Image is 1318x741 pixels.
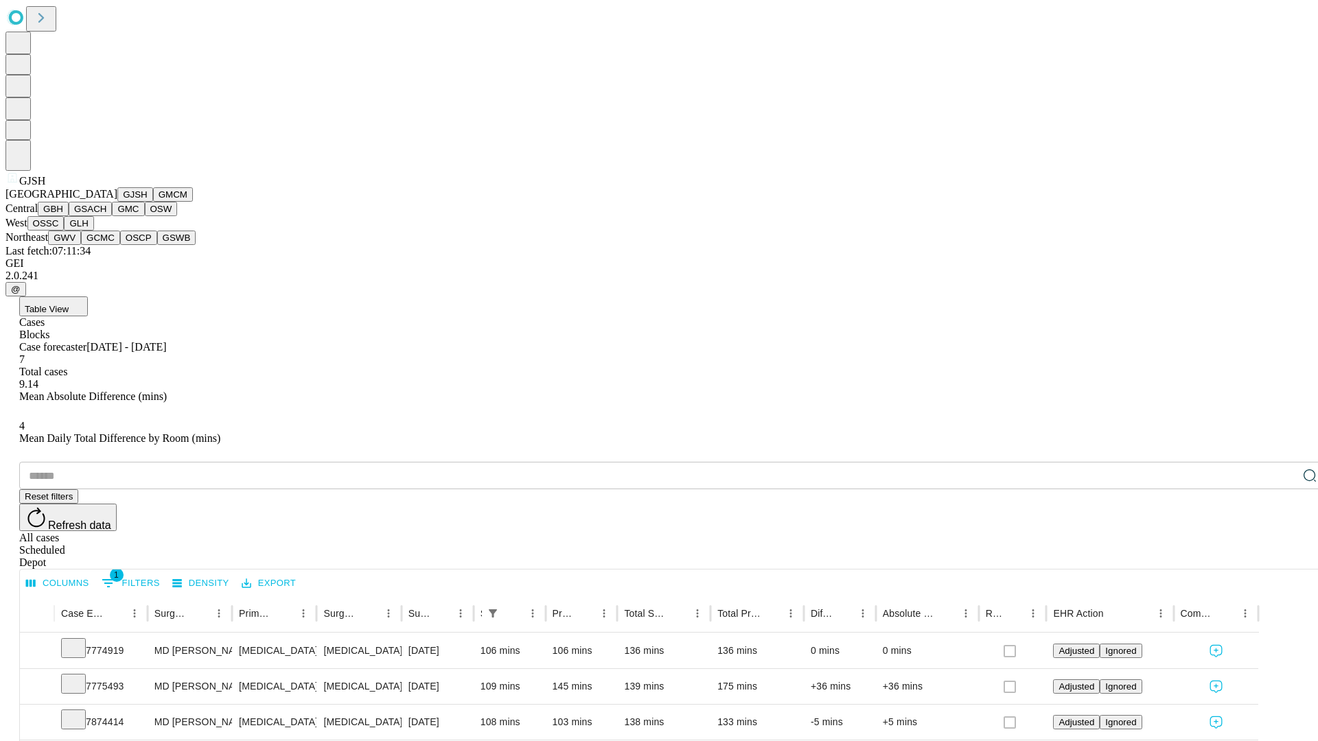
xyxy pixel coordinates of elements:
[48,519,111,531] span: Refresh data
[1053,608,1103,619] div: EHR Action
[239,633,310,668] div: [MEDICAL_DATA]
[624,705,704,740] div: 138 mins
[153,187,193,202] button: GMCM
[5,217,27,228] span: West
[883,608,936,619] div: Absolute Difference
[64,216,93,231] button: GLH
[717,669,797,704] div: 175 mins
[624,608,667,619] div: Total Scheduled Duration
[811,705,869,740] div: -5 mins
[360,604,379,623] button: Sort
[451,604,470,623] button: Menu
[483,604,502,623] div: 1 active filter
[19,432,220,444] span: Mean Daily Total Difference by Room (mins)
[25,491,73,502] span: Reset filters
[19,175,45,187] span: GJSH
[154,705,225,740] div: MD [PERSON_NAME] E Md
[408,705,467,740] div: [DATE]
[1059,681,1094,692] span: Adjusted
[1004,604,1024,623] button: Sort
[106,604,125,623] button: Sort
[27,675,47,699] button: Expand
[27,216,65,231] button: OSSC
[1059,717,1094,727] span: Adjusted
[38,202,69,216] button: GBH
[19,420,25,432] span: 4
[1053,644,1100,658] button: Adjusted
[11,284,21,294] span: @
[110,568,124,582] span: 1
[98,572,163,594] button: Show filters
[81,231,120,245] button: GCMC
[1100,715,1142,729] button: Ignored
[239,705,310,740] div: [MEDICAL_DATA]
[19,341,86,353] span: Case forecaster
[5,270,1313,282] div: 2.0.241
[27,711,47,735] button: Expand
[1181,608,1215,619] div: Comments
[1105,717,1136,727] span: Ignored
[481,669,539,704] div: 109 mins
[238,573,299,594] button: Export
[688,604,707,623] button: Menu
[1024,604,1043,623] button: Menu
[481,633,539,668] div: 106 mins
[154,608,189,619] div: Surgeon Name
[883,669,972,704] div: +36 mins
[19,504,117,531] button: Refresh data
[762,604,781,623] button: Sort
[811,669,869,704] div: +36 mins
[239,669,310,704] div: [MEDICAL_DATA]
[157,231,196,245] button: GSWB
[27,639,47,663] button: Expand
[5,257,1313,270] div: GEI
[323,633,394,668] div: [MEDICAL_DATA]
[61,705,141,740] div: 7874414
[19,378,38,390] span: 9.14
[432,604,451,623] button: Sort
[717,705,797,740] div: 133 mins
[483,604,502,623] button: Show filters
[190,604,209,623] button: Sort
[937,604,956,623] button: Sort
[624,669,704,704] div: 139 mins
[553,705,611,740] div: 103 mins
[209,604,229,623] button: Menu
[1216,604,1236,623] button: Sort
[48,231,81,245] button: GWV
[1100,644,1142,658] button: Ignored
[669,604,688,623] button: Sort
[624,633,704,668] div: 136 mins
[1059,646,1094,656] span: Adjusted
[154,633,225,668] div: MD [PERSON_NAME] E Md
[19,296,88,316] button: Table View
[408,608,430,619] div: Surgery Date
[853,604,872,623] button: Menu
[834,604,853,623] button: Sort
[19,353,25,365] span: 7
[323,705,394,740] div: [MEDICAL_DATA]
[504,604,523,623] button: Sort
[61,633,141,668] div: 7774919
[781,604,800,623] button: Menu
[294,604,313,623] button: Menu
[5,188,117,200] span: [GEOGRAPHIC_DATA]
[5,282,26,296] button: @
[19,366,67,377] span: Total cases
[23,573,93,594] button: Select columns
[61,669,141,704] div: 7775493
[61,608,104,619] div: Case Epic Id
[553,633,611,668] div: 106 mins
[5,202,38,214] span: Central
[481,608,482,619] div: Scheduled In Room Duration
[811,633,869,668] div: 0 mins
[19,489,78,504] button: Reset filters
[1105,681,1136,692] span: Ignored
[323,608,358,619] div: Surgery Name
[1151,604,1170,623] button: Menu
[575,604,594,623] button: Sort
[145,202,178,216] button: OSW
[112,202,144,216] button: GMC
[594,604,614,623] button: Menu
[86,341,166,353] span: [DATE] - [DATE]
